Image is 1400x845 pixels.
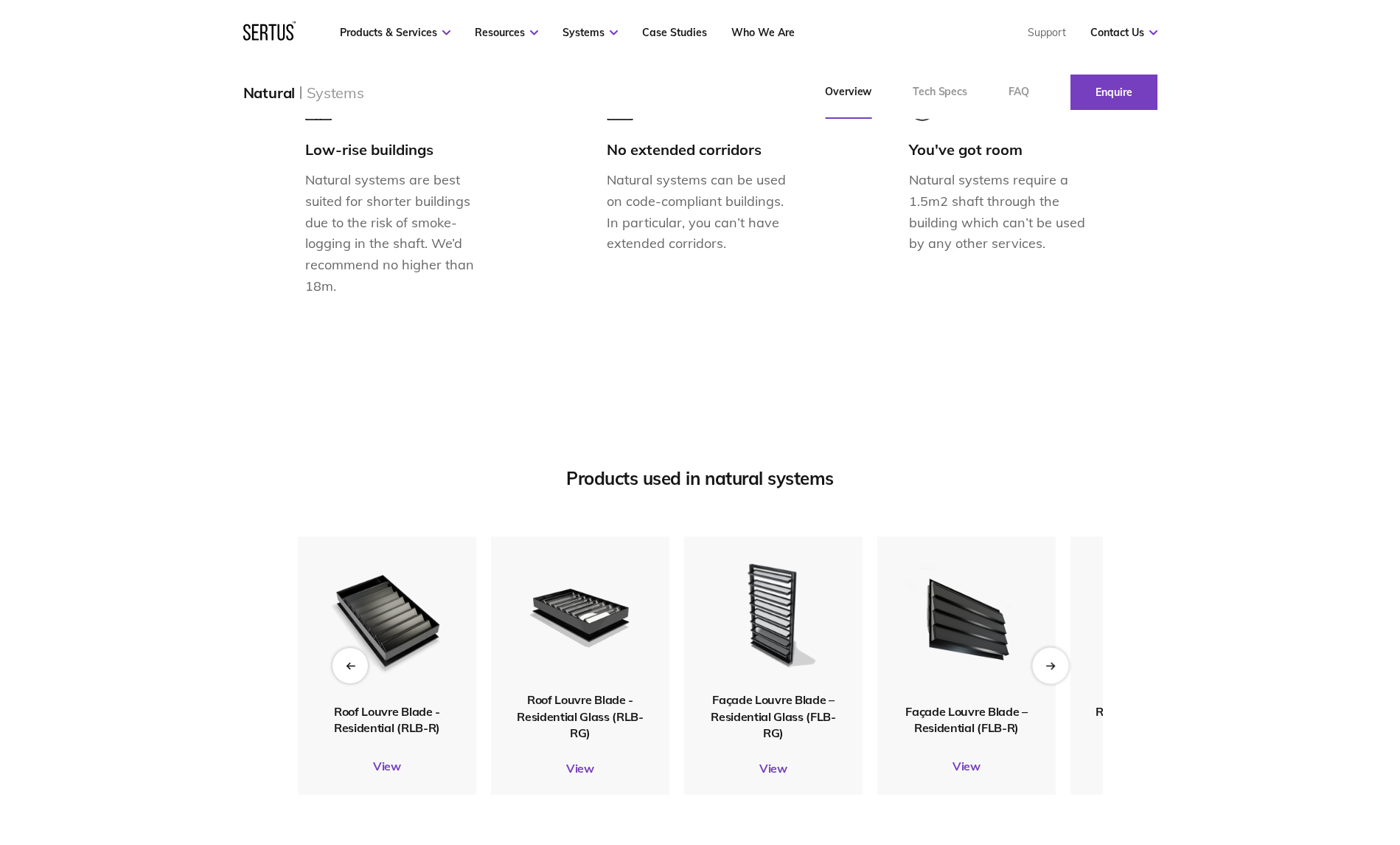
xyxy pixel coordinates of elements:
[334,703,440,734] span: Roof Louvre Blade - Residential (RLB-R)
[892,66,988,119] a: Tech Specs
[877,759,1056,773] a: View
[731,26,795,39] a: Who We Are
[1096,703,1223,734] span: Roof Ventilation Collar - Residential (RVC-R)
[607,140,793,159] div: No extended corridors
[905,703,1027,734] span: Façade Louvre Blade – Residential (FLB-R)
[1326,774,1400,845] iframe: Chat Widget
[332,648,368,683] div: Previous slide
[909,140,1096,159] div: You've got room
[491,761,669,776] a: View
[684,761,863,776] a: View
[1028,26,1066,39] a: Support
[298,467,1103,489] div: Products used in natural systems
[563,26,618,39] a: Systems
[517,692,644,740] span: Roof Louvre Blade - Residential Glass (RLB-RG)
[305,170,492,297] p: Natural systems are best suited for shorter buildings due to the risk of smoke-logging in the sha...
[307,83,364,102] div: Systems
[305,140,492,159] div: Low-rise buildings
[711,692,836,740] span: Façade Louvre Blade – Residential Glass (FLB-RG)
[475,26,538,39] a: Resources
[340,26,450,39] a: Products & Services
[607,170,793,255] p: Natural systems can be used on code-compliant buildings. In particular, you can’t have extended c...
[298,759,476,773] a: View
[1090,26,1157,39] a: Contact Us
[1070,75,1157,110] a: Enquire
[1032,647,1068,683] div: Next slide
[243,83,296,102] div: Natural
[909,170,1096,255] p: Natural systems require a 1.5m2 shaft through the building which can’t be used by any other servi...
[1070,759,1249,773] a: View
[642,26,707,39] a: Case Studies
[988,66,1050,119] a: FAQ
